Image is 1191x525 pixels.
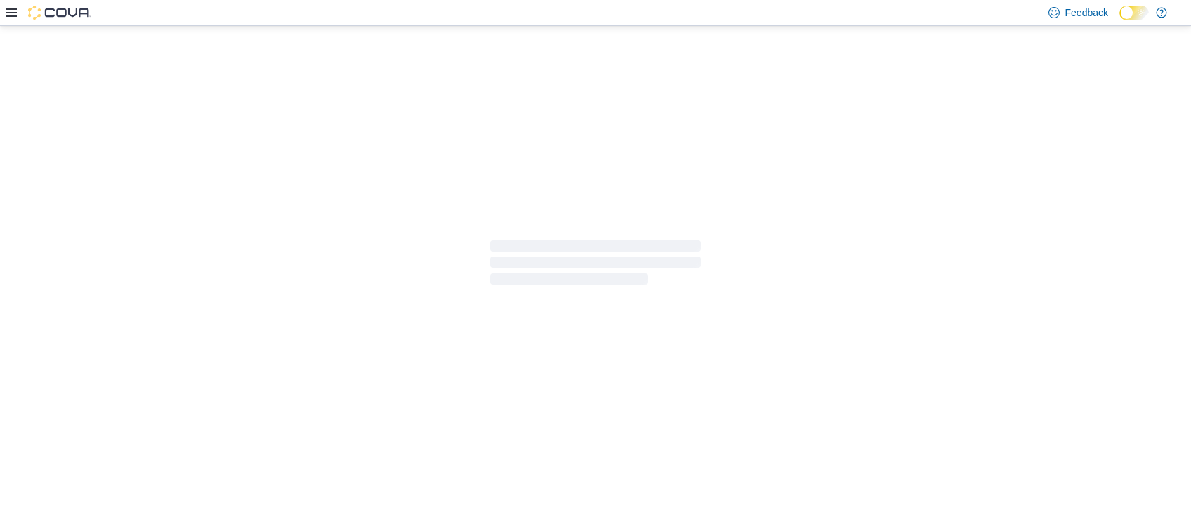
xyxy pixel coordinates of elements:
span: Feedback [1065,6,1108,20]
input: Dark Mode [1119,6,1149,20]
span: Loading [490,243,701,288]
span: Dark Mode [1119,20,1120,21]
img: Cova [28,6,91,20]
